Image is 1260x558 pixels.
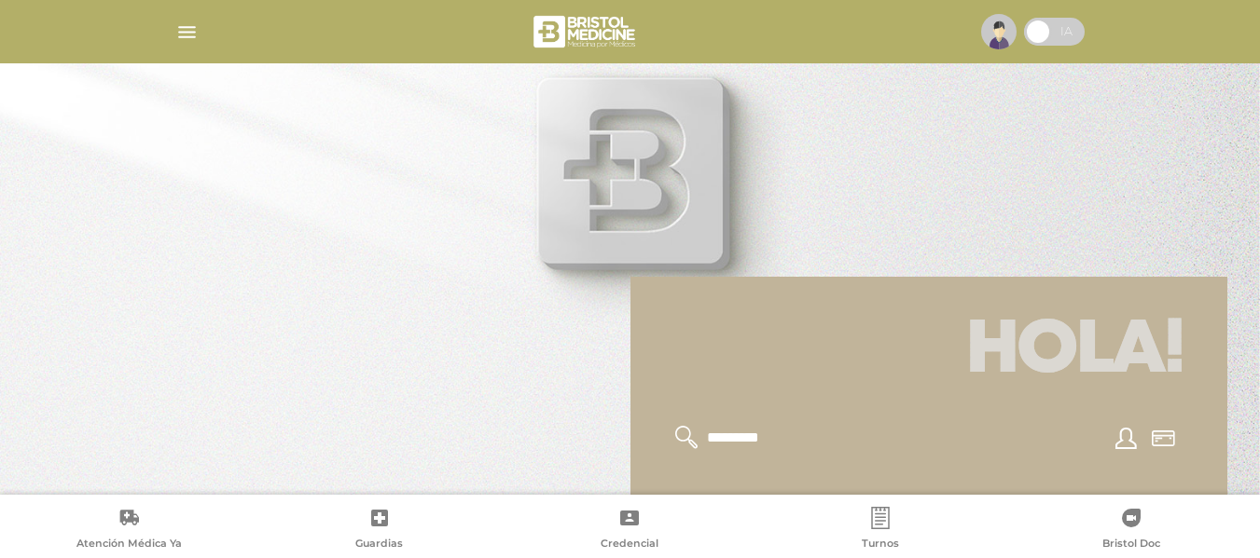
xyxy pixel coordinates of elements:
[505,507,755,554] a: Credencial
[4,507,255,554] a: Atención Médica Ya
[601,537,658,553] span: Credencial
[255,507,505,554] a: Guardias
[755,507,1006,554] a: Turnos
[76,537,182,553] span: Atención Médica Ya
[862,537,899,553] span: Turnos
[1005,507,1256,554] a: Bristol Doc
[175,20,199,44] img: Cober_menu-lines-white.svg
[531,9,642,54] img: bristol-medicine-blanco.png
[981,14,1017,49] img: profile-placeholder.svg
[653,299,1205,403] h1: Hola!
[1102,537,1160,553] span: Bristol Doc
[355,537,403,553] span: Guardias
